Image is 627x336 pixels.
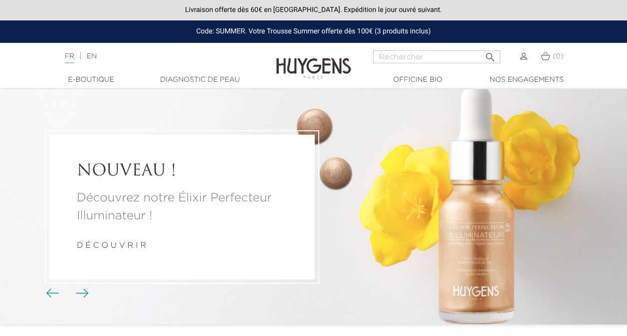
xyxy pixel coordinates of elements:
[77,242,146,250] a: d é c o u v r i r
[477,75,577,85] a: Nos engagements
[276,42,351,80] img: Huygens
[60,50,254,62] div: |
[553,53,564,60] span: (0)
[50,286,82,301] div: Boutons du carrousel
[77,189,287,225] a: Découvrez notre Élixir Perfecteur Illuminateur !
[87,53,97,60] a: EN
[368,75,468,85] a: Officine Bio
[481,47,499,61] button: 
[77,162,287,181] a: NOUVEAU !
[41,75,141,85] a: E-Boutique
[150,75,250,85] a: Diagnostic de peau
[65,53,74,63] a: FR
[373,50,500,63] input: Rechercher
[484,48,496,60] i: 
